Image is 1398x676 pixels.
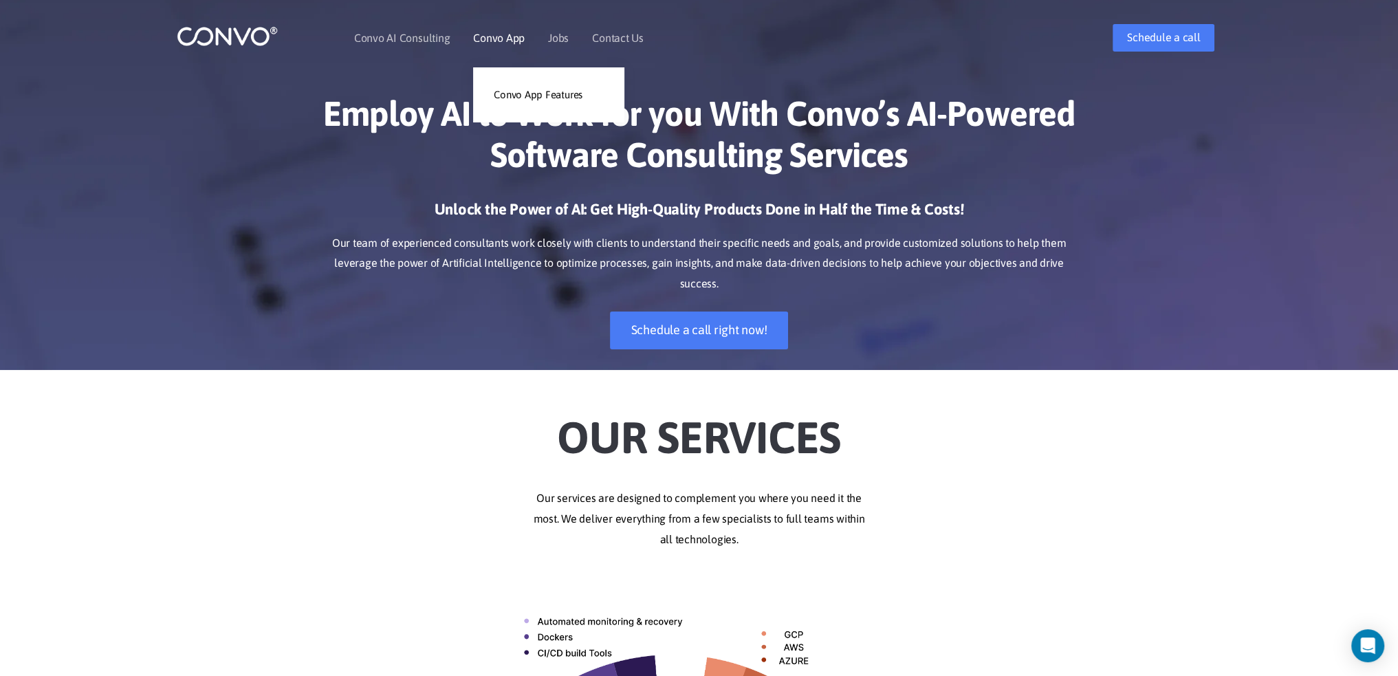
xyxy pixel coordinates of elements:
[318,93,1081,186] h1: Employ AI to Work for you With Convo’s AI-Powered Software Consulting Services
[177,25,278,47] img: logo_1.png
[318,199,1081,230] h3: Unlock the Power of AI: Get High-Quality Products Done in Half the Time & Costs!
[318,488,1081,550] p: Our services are designed to complement you where you need it the most. We deliver everything fro...
[1113,24,1214,52] a: Schedule a call
[318,391,1081,468] h2: Our Services
[473,81,624,109] a: Convo App Features
[318,233,1081,295] p: Our team of experienced consultants work closely with clients to understand their specific needs ...
[592,32,644,43] a: Contact Us
[473,32,525,43] a: Convo App
[548,32,569,43] a: Jobs
[1351,629,1384,662] div: Open Intercom Messenger
[610,312,789,349] a: Schedule a call right now!
[354,32,450,43] a: Convo AI Consulting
